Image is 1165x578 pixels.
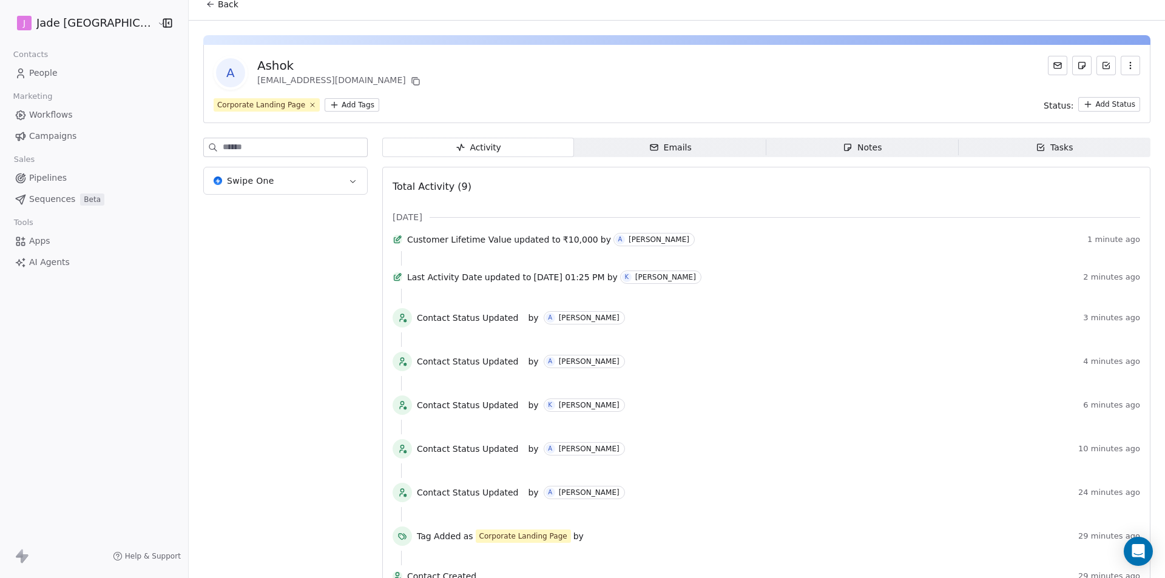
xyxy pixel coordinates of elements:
[1078,531,1140,541] span: 29 minutes ago
[10,126,178,146] a: Campaigns
[125,551,181,561] span: Help & Support
[548,488,552,497] div: A
[29,256,70,269] span: AI Agents
[559,357,620,366] div: [PERSON_NAME]
[15,13,149,33] button: JJade [GEOGRAPHIC_DATA]
[10,189,178,209] a: SequencesBeta
[625,272,629,282] div: K
[1083,313,1140,323] span: 3 minutes ago
[10,231,178,251] a: Apps
[8,45,53,64] span: Contacts
[618,235,623,244] div: A
[29,172,67,184] span: Pipelines
[417,530,461,542] span: Tag Added
[113,551,181,561] a: Help & Support
[479,531,567,542] div: Corporate Landing Page
[649,141,692,154] div: Emails
[29,235,50,247] span: Apps
[29,109,73,121] span: Workflows
[1078,444,1140,454] span: 10 minutes ago
[10,63,178,83] a: People
[80,193,104,206] span: Beta
[8,213,38,232] span: Tools
[36,15,154,31] span: Jade [GEOGRAPHIC_DATA]
[217,99,305,110] div: Corporate Landing Page
[325,98,379,112] button: Add Tags
[548,313,552,323] div: A
[1078,488,1140,497] span: 24 minutes ago
[29,130,76,143] span: Campaigns
[1083,400,1140,410] span: 6 minutes ago
[257,74,423,89] div: [EMAIL_ADDRESS][DOMAIN_NAME]
[464,530,473,542] span: as
[563,234,598,246] span: ₹10,000
[601,234,611,246] span: by
[1036,141,1073,154] div: Tasks
[528,312,538,324] span: by
[417,443,519,455] span: Contact Status Updated
[417,399,519,411] span: Contact Status Updated
[8,150,40,169] span: Sales
[1124,537,1153,566] div: Open Intercom Messenger
[1083,357,1140,366] span: 4 minutes ago
[417,355,519,368] span: Contact Status Updated
[514,234,561,246] span: updated to
[548,357,552,366] div: A
[635,273,696,281] div: [PERSON_NAME]
[534,271,605,283] span: [DATE] 01:25 PM
[29,67,58,79] span: People
[629,235,689,244] div: [PERSON_NAME]
[10,105,178,125] a: Workflows
[204,167,367,194] button: Swipe OneSwipe One
[548,444,552,454] div: A
[559,445,620,453] div: [PERSON_NAME]
[407,271,482,283] span: Last Activity Date
[548,400,552,410] div: K
[10,252,178,272] a: AI Agents
[417,486,519,499] span: Contact Status Updated
[607,271,618,283] span: by
[559,488,620,497] div: [PERSON_NAME]
[1087,235,1140,244] span: 1 minute ago
[216,58,245,87] span: A
[843,141,882,154] div: Notes
[528,355,538,368] span: by
[393,211,422,223] span: [DATE]
[1078,97,1140,112] button: Add Status
[559,314,620,322] div: [PERSON_NAME]
[485,271,532,283] span: updated to
[227,175,274,187] span: Swipe One
[559,401,620,409] div: [PERSON_NAME]
[393,181,471,192] span: Total Activity (9)
[417,312,519,324] span: Contact Status Updated
[528,443,538,455] span: by
[29,193,75,206] span: Sequences
[528,399,538,411] span: by
[573,530,584,542] span: by
[528,486,538,499] span: by
[8,87,58,106] span: Marketing
[214,176,222,185] img: Swipe One
[1083,272,1140,282] span: 2 minutes ago
[1044,99,1073,112] span: Status:
[23,17,25,29] span: J
[10,168,178,188] a: Pipelines
[257,57,423,74] div: Ashok
[407,234,512,246] span: Customer Lifetime Value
